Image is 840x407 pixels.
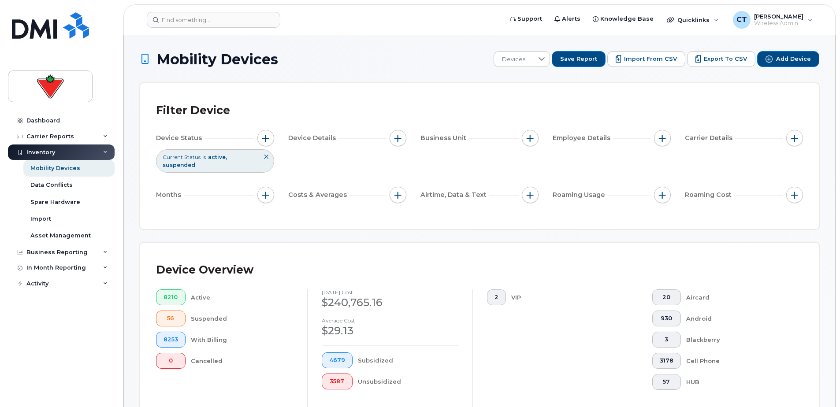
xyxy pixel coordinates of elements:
button: Add Device [757,51,819,67]
span: 4679 [329,357,345,364]
span: Airtime, Data & Text [420,190,489,200]
div: Filter Device [156,99,230,122]
span: 3 [660,336,673,343]
span: 3178 [660,357,673,364]
button: Import from CSV [607,51,685,67]
div: $29.13 [322,323,458,338]
div: HUB [686,374,789,390]
button: Export to CSV [687,51,755,67]
span: Current Status [163,153,201,161]
span: is [202,153,206,161]
div: Device Overview [156,259,253,281]
div: $240,765.16 [322,295,458,310]
span: Employee Details [553,133,613,143]
span: Roaming Cost [685,190,734,200]
button: 20 [652,289,681,305]
button: 56 [156,311,186,326]
span: 8253 [164,336,178,343]
span: Business Unit [420,133,469,143]
span: 3587 [329,378,345,385]
span: Import from CSV [624,55,677,63]
span: Carrier Details [685,133,735,143]
span: Roaming Usage [553,190,608,200]
h4: Average cost [322,318,458,323]
button: 930 [652,311,681,326]
span: Add Device [776,55,811,63]
button: 8210 [156,289,186,305]
span: 57 [660,378,673,385]
span: Mobility Devices [156,52,278,67]
button: 0 [156,353,186,369]
span: 8210 [164,294,178,301]
button: 8253 [156,332,186,348]
span: 2 [494,294,498,301]
button: 3178 [652,353,681,369]
div: Aircard [686,289,789,305]
span: 930 [660,315,673,322]
button: 3 [652,332,681,348]
div: Active [191,289,294,305]
div: Cell Phone [686,353,789,369]
button: Save Report [552,51,606,67]
span: 56 [164,315,178,322]
div: Subsidized [358,352,459,368]
span: 20 [660,294,673,301]
span: Devices [494,52,533,67]
div: Suspended [191,311,294,326]
div: Blackberry [686,332,789,348]
span: 0 [164,357,178,364]
h4: [DATE] cost [322,289,458,295]
div: Unsubsidized [358,374,459,389]
span: Device Status [156,133,204,143]
span: Export to CSV [704,55,747,63]
button: 57 [652,374,681,390]
div: VIP [511,289,624,305]
button: 3587 [322,374,353,389]
span: active [208,154,227,160]
span: Save Report [560,55,597,63]
span: suspended [163,162,195,168]
div: With Billing [191,332,294,348]
button: 2 [487,289,506,305]
button: 4679 [322,352,353,368]
span: Costs & Averages [288,190,349,200]
div: Cancelled [191,353,294,369]
span: Device Details [288,133,338,143]
div: Android [686,311,789,326]
span: Months [156,190,184,200]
